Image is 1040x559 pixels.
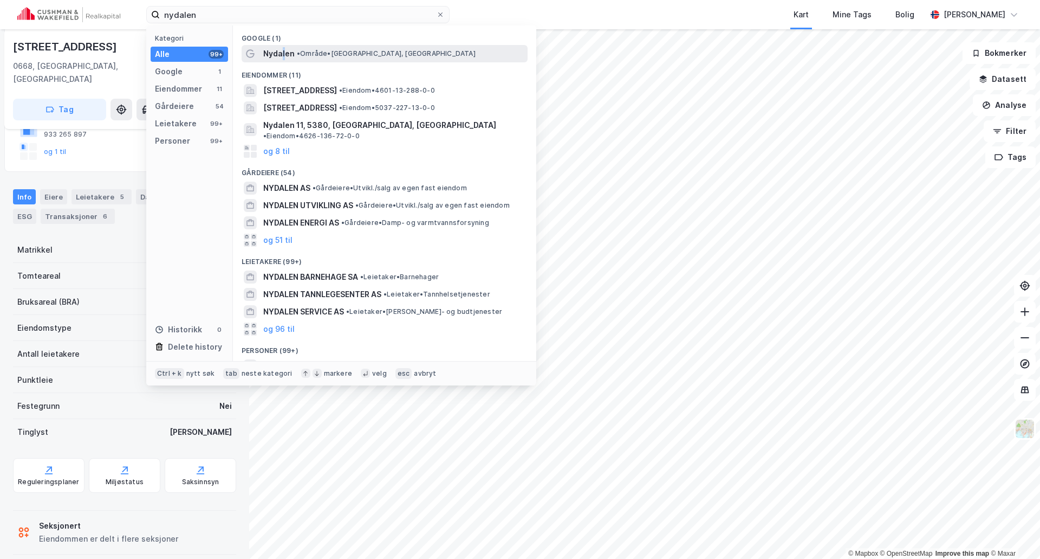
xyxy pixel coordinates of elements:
[935,550,989,557] a: Improve this map
[17,269,61,282] div: Tomteareal
[263,119,496,132] span: Nydalen 11, 5380, [GEOGRAPHIC_DATA], [GEOGRAPHIC_DATA]
[13,99,106,120] button: Tag
[985,146,1036,168] button: Tags
[341,219,344,227] span: •
[215,67,224,76] div: 1
[13,209,36,224] div: ESG
[168,340,222,354] div: Delete history
[233,249,536,268] div: Leietakere (99+)
[263,101,337,114] span: [STREET_ADDRESS]
[263,359,326,372] span: [PERSON_NAME]
[313,184,316,192] span: •
[986,507,1040,559] div: Kontrollprogram for chat
[223,368,239,379] div: tab
[186,369,215,378] div: nytt søk
[833,8,872,21] div: Mine Tags
[17,348,80,361] div: Antall leietakere
[973,94,1036,116] button: Analyse
[40,189,67,204] div: Eiere
[17,374,53,387] div: Punktleie
[41,209,115,224] div: Transaksjoner
[100,211,110,222] div: 6
[18,478,79,486] div: Reguleringsplaner
[155,34,228,42] div: Kategori
[355,201,510,210] span: Gårdeiere • Utvikl./salg av egen fast eiendom
[17,243,53,256] div: Matrikkel
[13,60,154,86] div: 0668, [GEOGRAPHIC_DATA], [GEOGRAPHIC_DATA]
[155,48,170,61] div: Alle
[17,426,48,439] div: Tinglyst
[324,369,352,378] div: markere
[346,307,349,316] span: •
[263,199,353,212] span: NYDALEN UTVIKLING AS
[215,325,224,334] div: 0
[155,82,202,95] div: Eiendommer
[136,189,190,204] div: Datasett
[895,8,914,21] div: Bolig
[963,42,1036,64] button: Bokmerker
[155,65,183,78] div: Google
[233,160,536,179] div: Gårdeiere (54)
[339,86,342,94] span: •
[383,290,387,298] span: •
[17,400,60,413] div: Festegrunn
[233,25,536,45] div: Google (1)
[44,130,87,139] div: 933 265 897
[263,84,337,97] span: [STREET_ADDRESS]
[970,68,1036,90] button: Datasett
[233,62,536,82] div: Eiendommer (11)
[263,305,344,318] span: NYDALEN SERVICE AS
[233,338,536,357] div: Personer (99+)
[263,288,381,301] span: NYDALEN TANNLEGESENTER AS
[209,119,224,128] div: 99+
[17,295,80,309] div: Bruksareal (BRA)
[170,426,232,439] div: [PERSON_NAME]
[209,137,224,145] div: 99+
[219,400,232,413] div: Nei
[263,323,295,336] button: og 96 til
[794,8,809,21] div: Kart
[339,104,435,112] span: Eiendom • 5037-227-13-0-0
[39,519,178,532] div: Seksjonert
[263,234,292,247] button: og 51 til
[155,100,194,113] div: Gårdeiere
[986,507,1040,559] iframe: Chat Widget
[17,7,120,22] img: cushman-wakefield-realkapital-logo.202ea83816669bd177139c58696a8fa1.svg
[297,49,300,57] span: •
[106,478,144,486] div: Miljøstatus
[215,102,224,111] div: 54
[263,216,339,229] span: NYDALEN ENERGI AS
[17,322,71,335] div: Eiendomstype
[182,478,219,486] div: Saksinnsyn
[383,290,490,299] span: Leietaker • Tannhelsetjenester
[339,86,435,95] span: Eiendom • 4601-13-288-0-0
[1015,419,1035,439] img: Z
[71,189,132,204] div: Leietakere
[346,307,502,316] span: Leietaker • [PERSON_NAME]- og budtjenester
[263,145,290,158] button: og 8 til
[944,8,1005,21] div: [PERSON_NAME]
[414,369,436,378] div: avbryt
[848,550,878,557] a: Mapbox
[263,132,266,140] span: •
[984,120,1036,142] button: Filter
[339,104,342,112] span: •
[209,50,224,59] div: 99+
[360,273,363,281] span: •
[215,85,224,93] div: 11
[155,368,184,379] div: Ctrl + k
[341,219,489,227] span: Gårdeiere • Damp- og varmtvannsforsyning
[13,189,36,204] div: Info
[880,550,933,557] a: OpenStreetMap
[116,191,127,202] div: 5
[263,132,360,140] span: Eiendom • 4626-136-72-0-0
[155,323,202,336] div: Historikk
[263,271,358,284] span: NYDALEN BARNEHAGE SA
[160,7,436,23] input: Søk på adresse, matrikkel, gårdeiere, leietakere eller personer
[155,134,190,147] div: Personer
[263,47,295,60] span: Nydalen
[313,184,467,192] span: Gårdeiere • Utvikl./salg av egen fast eiendom
[360,273,439,281] span: Leietaker • Barnehager
[13,38,119,55] div: [STREET_ADDRESS]
[355,201,359,209] span: •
